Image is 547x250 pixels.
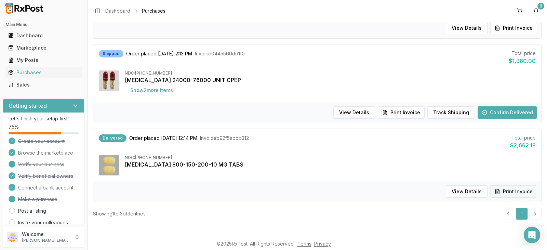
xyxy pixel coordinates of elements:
[125,76,536,84] div: [MEDICAL_DATA] 24000-76000 UNIT CPEP
[200,135,249,142] span: Invoice b92f5addb312
[509,57,536,65] div: $1,980.00
[18,161,64,168] span: Verify your business
[446,185,488,198] button: View Details
[9,123,19,130] span: 75 %
[129,135,197,142] span: Order placed [DATE] 12:14 PM
[18,173,73,180] span: Verify beneficial owners
[490,185,537,198] button: Print Invoice
[333,106,375,119] button: View Details
[446,22,488,34] button: View Details
[99,70,119,91] img: Creon 24000-76000 UNIT CPEP
[9,115,79,122] p: Let's finish your setup first!
[314,241,331,247] a: Privacy
[524,227,540,243] div: Open Intercom Messenger
[8,57,79,64] div: My Posts
[478,106,537,119] button: Confirm Delivered
[5,22,82,27] h2: Main Menu
[5,29,82,42] a: Dashboard
[5,66,82,79] a: Purchases
[22,238,69,243] p: [PERSON_NAME][EMAIL_ADDRESS][DOMAIN_NAME]
[5,54,82,66] a: My Posts
[3,67,84,78] button: Purchases
[7,232,18,242] img: User avatar
[8,69,79,76] div: Purchases
[99,155,119,175] img: Symtuza 800-150-200-10 MG TABS
[8,32,79,39] div: Dashboard
[125,70,536,76] div: NDC: [PHONE_NUMBER]
[3,55,84,66] button: My Posts
[8,81,79,88] div: Sales
[18,208,46,214] a: Post a listing
[3,79,84,90] button: Sales
[18,196,57,203] span: Make a purchase
[531,5,542,16] button: 6
[18,138,65,145] span: Create your account
[537,3,544,10] div: 6
[510,134,536,141] div: Total price
[195,50,245,57] span: Invoice 0445566dd1f0
[3,30,84,41] button: Dashboard
[5,79,82,91] a: Sales
[99,50,123,57] div: Shipped
[502,208,542,220] nav: pagination
[125,160,536,169] div: [MEDICAL_DATA] 800-150-200-10 MG TABS
[99,134,126,142] div: Delivered
[18,149,73,156] span: Browse the marketplace
[509,50,536,57] div: Total price
[3,42,84,53] button: Marketplace
[516,208,528,220] a: 1
[105,8,165,14] nav: breadcrumb
[490,22,537,34] button: Print Invoice
[125,84,178,96] button: Show2more items
[427,106,475,119] button: Track Shipping
[142,8,165,14] span: Purchases
[9,102,47,110] h3: Getting started
[510,141,536,149] div: $2,662.18
[126,50,192,57] span: Order placed [DATE] 2:13 PM
[125,155,536,160] div: NDC: [PHONE_NUMBER]
[18,184,74,191] span: Connect a bank account
[378,106,425,119] button: Print Invoice
[18,219,68,226] a: Invite your colleagues
[3,3,46,14] img: RxPost Logo
[8,44,79,51] div: Marketplace
[5,42,82,54] a: Marketplace
[297,241,311,247] a: Terms
[93,210,146,217] div: Showing 1 to 3 of 3 entries
[22,231,69,238] p: Welcome
[105,8,130,14] a: Dashboard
